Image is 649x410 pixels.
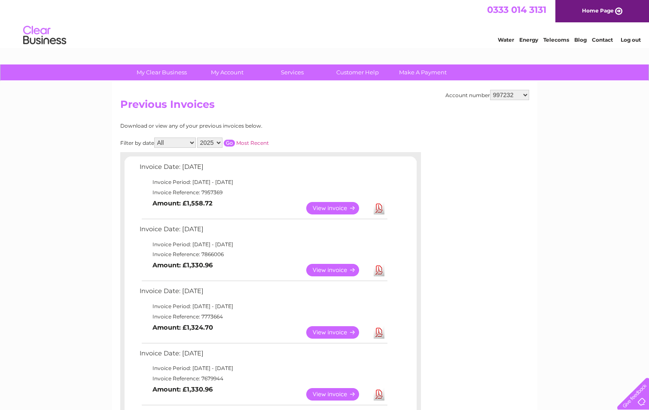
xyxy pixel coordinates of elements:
[126,64,197,80] a: My Clear Business
[137,301,389,312] td: Invoice Period: [DATE] - [DATE]
[152,261,213,269] b: Amount: £1,330.96
[137,177,389,187] td: Invoice Period: [DATE] - [DATE]
[306,264,369,276] a: View
[120,98,529,115] h2: Previous Invoices
[137,285,389,301] td: Invoice Date: [DATE]
[498,37,514,43] a: Water
[120,123,346,129] div: Download or view any of your previous invoices below.
[137,249,389,260] td: Invoice Reference: 7866006
[137,373,389,384] td: Invoice Reference: 7679944
[120,138,346,148] div: Filter by date
[621,37,641,43] a: Log out
[137,239,389,250] td: Invoice Period: [DATE] - [DATE]
[592,37,613,43] a: Contact
[445,90,529,100] div: Account number
[306,388,369,401] a: View
[236,140,269,146] a: Most Recent
[322,64,393,80] a: Customer Help
[374,264,384,276] a: Download
[543,37,569,43] a: Telecoms
[137,312,389,322] td: Invoice Reference: 7773664
[122,5,528,42] div: Clear Business is a trading name of Verastar Limited (registered in [GEOGRAPHIC_DATA] No. 3667643...
[137,187,389,198] td: Invoice Reference: 7957369
[152,324,213,331] b: Amount: £1,324.70
[387,64,458,80] a: Make A Payment
[137,223,389,239] td: Invoice Date: [DATE]
[574,37,587,43] a: Blog
[306,326,369,339] a: View
[374,326,384,339] a: Download
[152,386,213,393] b: Amount: £1,330.96
[137,161,389,177] td: Invoice Date: [DATE]
[137,363,389,373] td: Invoice Period: [DATE] - [DATE]
[257,64,328,80] a: Services
[137,348,389,364] td: Invoice Date: [DATE]
[374,202,384,214] a: Download
[487,4,546,15] a: 0333 014 3131
[519,37,538,43] a: Energy
[374,388,384,401] a: Download
[192,64,262,80] a: My Account
[23,22,67,49] img: logo.png
[152,199,213,207] b: Amount: £1,558.72
[306,202,369,214] a: View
